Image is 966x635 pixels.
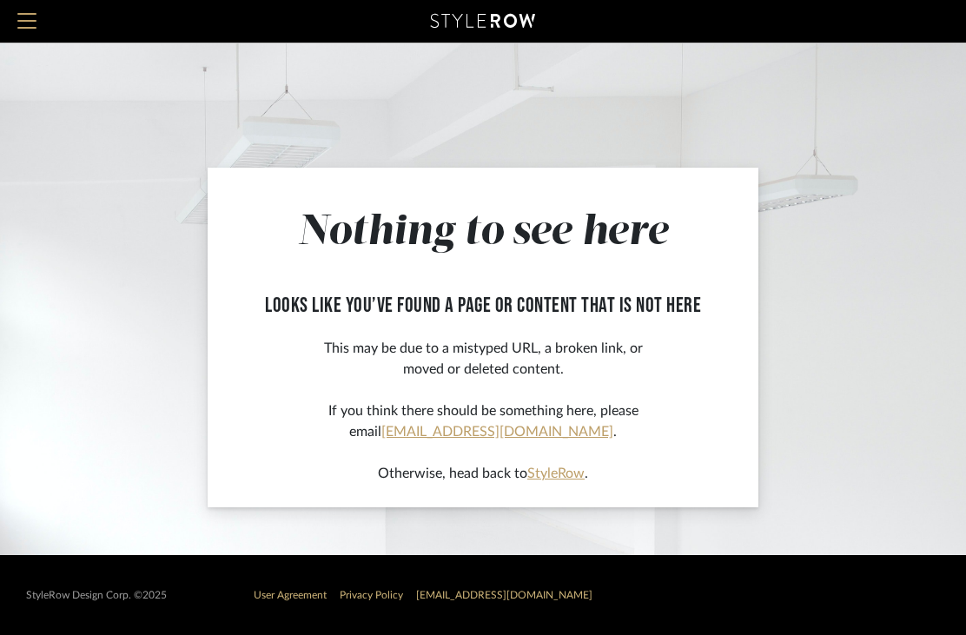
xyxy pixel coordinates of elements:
a: [EMAIL_ADDRESS][DOMAIN_NAME] [416,590,592,600]
a: StyleRow [527,466,585,480]
p: If you think there should be something here, please email . [242,400,724,442]
div: StyleRow Design Corp. ©2025 [26,589,167,602]
a: [EMAIL_ADDRESS][DOMAIN_NAME] [381,425,613,439]
a: User Agreement [254,590,327,600]
p: Otherwise, head back to . [242,463,724,484]
p: This may be due to a mistyped URL, a broken link, or moved or deleted content. [242,338,724,380]
h1: Nothing to see here [242,208,724,259]
h2: looks like you’ve found a page or content that is not here [242,294,724,319]
a: Privacy Policy [340,590,403,600]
